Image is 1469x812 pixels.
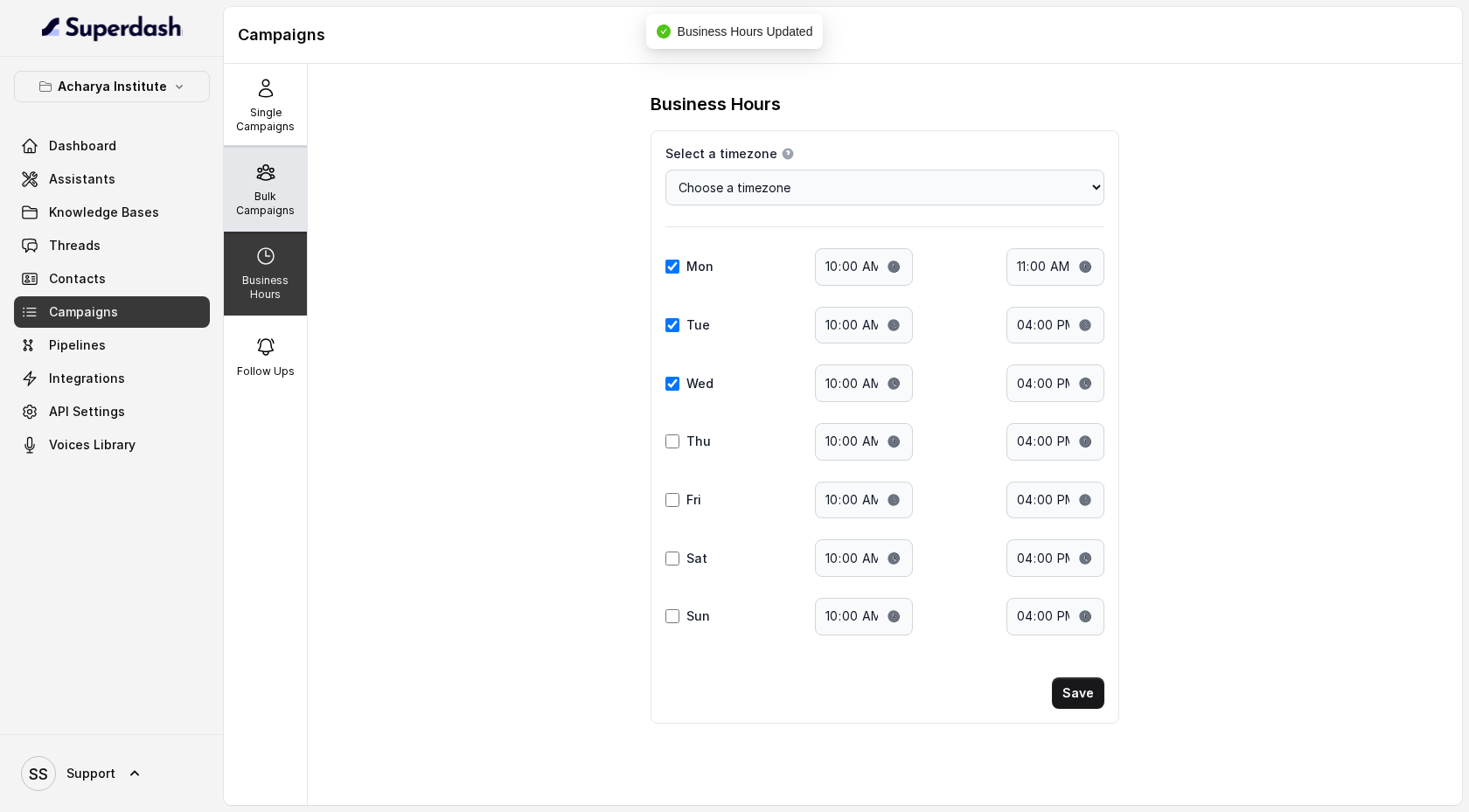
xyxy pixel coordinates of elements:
span: Business Hours Updated [678,24,813,38]
h3: Business Hours [651,92,781,116]
button: Select a timezone [781,147,795,161]
label: Sat [686,550,707,567]
a: Voices Library [14,429,210,461]
text: SS [29,765,48,783]
label: Tue [686,316,710,334]
a: Assistants [14,163,210,195]
a: Dashboard [14,130,210,162]
span: Knowledge Bases [49,204,159,221]
label: Thu [686,433,711,450]
a: Threads [14,230,210,261]
a: Knowledge Bases [14,197,210,228]
span: Campaigns [49,303,118,321]
span: Contacts [49,270,106,288]
span: Voices Library [49,436,136,454]
p: Single Campaigns [231,106,300,134]
a: Integrations [14,363,210,394]
a: Pipelines [14,330,210,361]
a: API Settings [14,396,210,427]
button: Save [1052,677,1104,709]
span: Pipelines [49,337,106,354]
span: check-circle [657,24,671,38]
a: Support [14,749,210,798]
h1: Campaigns [238,21,1448,49]
span: Assistants [49,170,115,188]
label: Wed [686,375,714,392]
p: Bulk Campaigns [231,190,300,218]
p: Acharya Institute [58,76,167,97]
label: Sun [686,607,710,625]
label: Fri [686,491,701,509]
span: Dashboard [49,137,116,155]
button: Acharya Institute [14,71,210,102]
img: light.svg [42,14,183,42]
span: Support [66,765,115,782]
p: Follow Ups [237,364,295,378]
a: Campaigns [14,296,210,328]
span: Threads [49,237,101,254]
label: Mon [686,258,714,275]
span: API Settings [49,403,125,420]
p: Business Hours [231,274,300,302]
span: Integrations [49,370,125,387]
span: Select a timezone [665,145,777,163]
a: Contacts [14,263,210,295]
